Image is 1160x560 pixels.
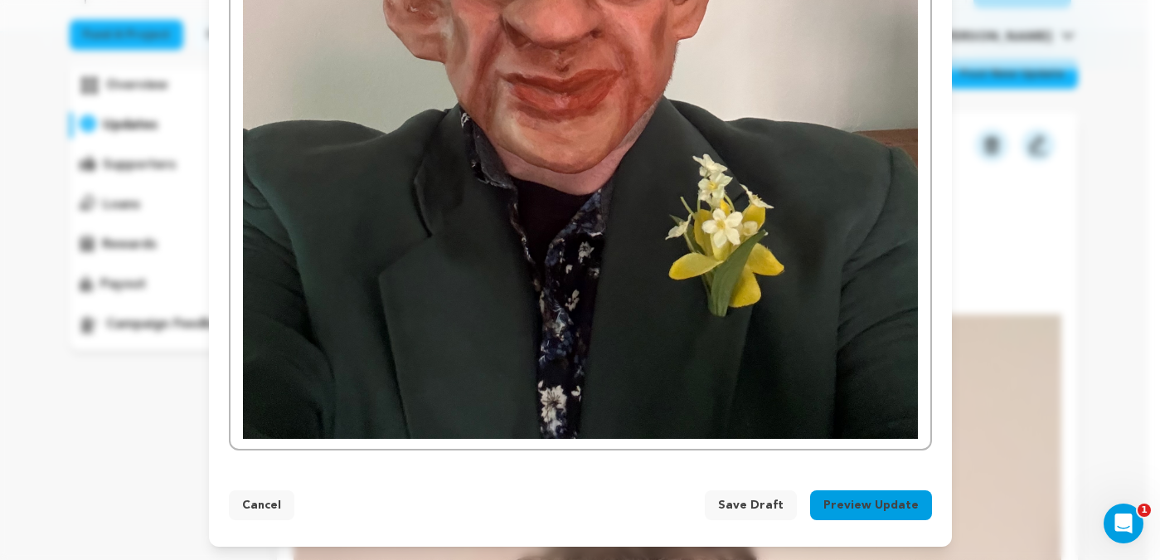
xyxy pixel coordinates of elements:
[1104,504,1143,543] iframe: Intercom live chat
[1138,504,1151,517] span: 1
[705,490,797,520] button: Save Draft
[810,490,932,520] button: Preview Update
[718,497,784,514] span: Save Draft
[229,490,294,520] button: Cancel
